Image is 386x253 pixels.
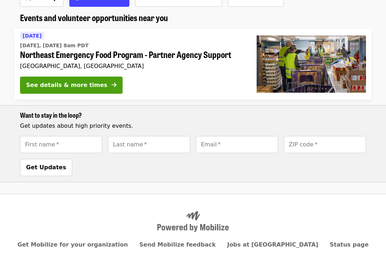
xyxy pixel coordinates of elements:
span: Want to stay in the loop? [20,110,82,120]
i: arrow-right icon [112,82,117,88]
img: Northeast Emergency Food Program - Partner Agency Support organized by Oregon Food Bank [257,35,366,93]
a: Send Mobilize feedback [139,241,216,248]
a: Get Mobilize for your organization [18,241,128,248]
nav: Primary footer navigation [20,240,366,249]
input: [object Object] [284,136,366,153]
button: Get Updates [20,159,72,176]
button: See details & more times [20,77,123,94]
input: [object Object] [108,136,190,153]
div: See details & more times [26,81,107,89]
img: Powered by Mobilize [157,211,229,232]
span: Events and volunteer opportunities near you [20,11,168,24]
span: [DATE] [23,33,41,39]
time: [DATE], [DATE] 8am PDT [20,42,89,49]
input: [object Object] [20,136,102,153]
span: Northeast Emergency Food Program - Partner Agency Support [20,49,245,60]
span: Get Updates [26,164,66,171]
input: [object Object] [196,136,278,153]
span: Get updates about high priority events. [20,122,133,129]
a: Jobs at [GEOGRAPHIC_DATA] [227,241,318,248]
div: [GEOGRAPHIC_DATA], [GEOGRAPHIC_DATA] [20,63,245,69]
a: Status page [330,241,369,248]
a: See details for "Northeast Emergency Food Program - Partner Agency Support" [14,29,372,99]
